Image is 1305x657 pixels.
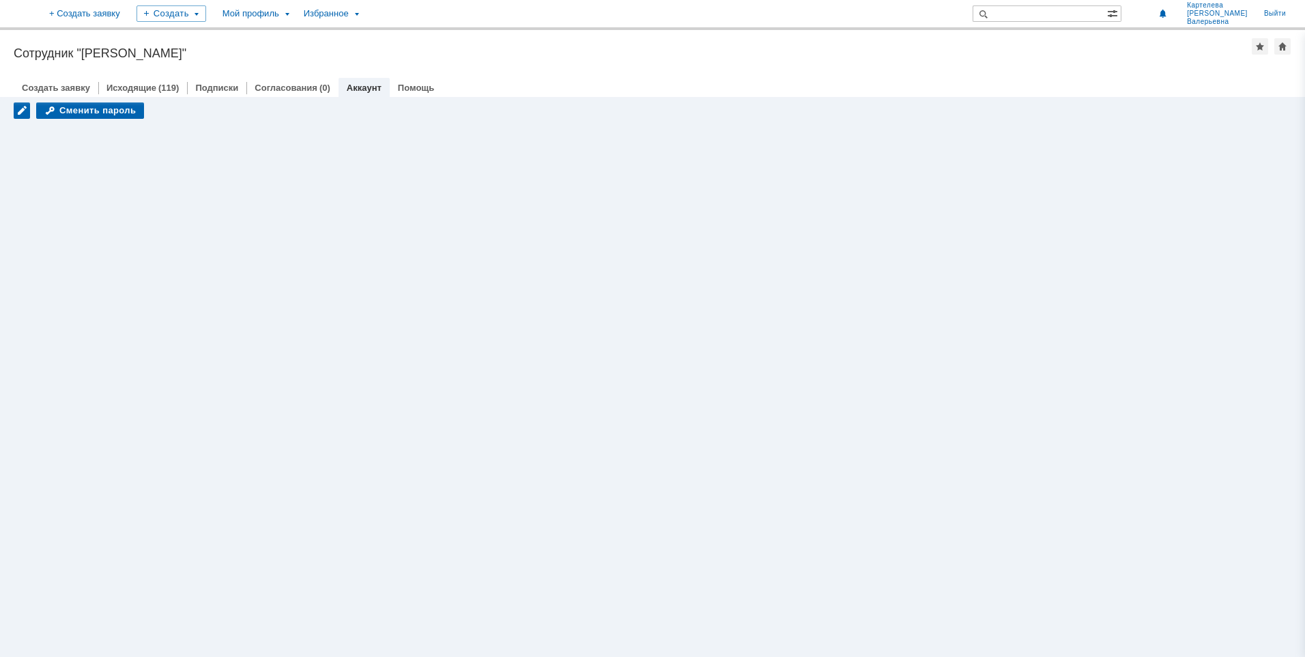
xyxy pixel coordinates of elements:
a: Помощь [398,83,434,93]
a: Аккаунт [347,83,382,93]
a: Согласования [255,83,317,93]
img: logo [16,8,27,19]
a: Подписки [195,83,238,93]
div: Редактировать [14,102,30,119]
a: Создать заявку [22,83,90,93]
span: Расширенный поиск [1107,6,1121,19]
a: Перейти на домашнюю страницу [16,8,27,19]
div: Сделать домашней страницей [1274,38,1291,55]
a: Исходящие [106,83,156,93]
span: Валерьевна [1187,18,1248,26]
div: (0) [319,83,330,93]
div: Добавить в избранное [1252,38,1268,55]
div: (119) [158,83,179,93]
span: [PERSON_NAME] [1187,10,1248,18]
div: Сотрудник "[PERSON_NAME]" [14,46,1252,60]
span: Картелева [1187,1,1248,10]
div: Создать [147,5,217,22]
